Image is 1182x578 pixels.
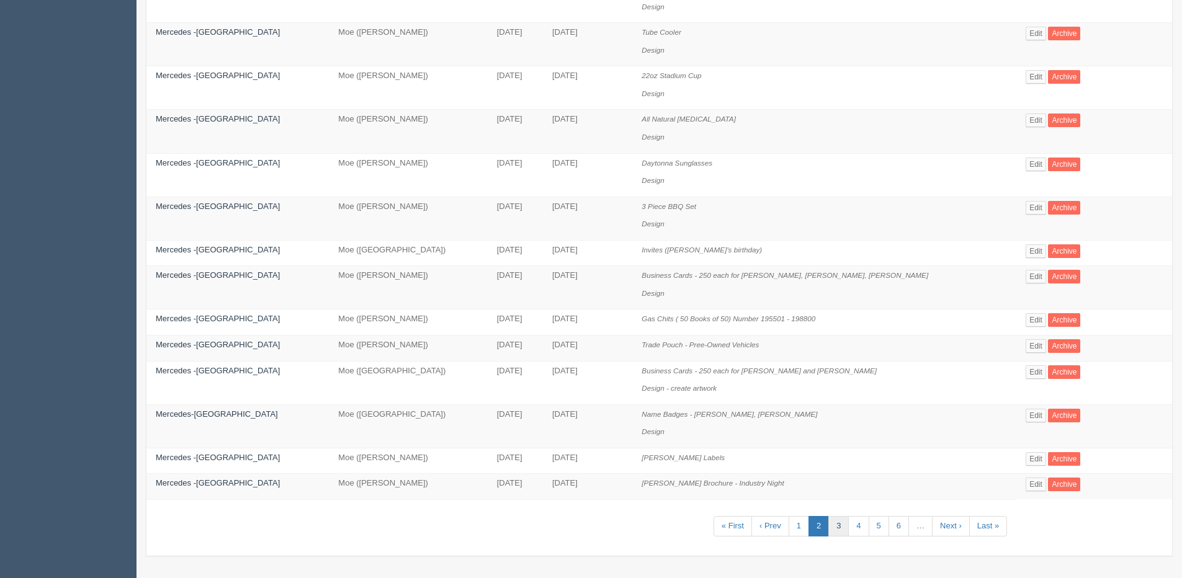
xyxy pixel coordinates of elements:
[642,246,762,254] i: Invites ([PERSON_NAME]'s birthday)
[329,309,487,336] td: Moe ([PERSON_NAME])
[156,270,280,280] a: Mercedes -[GEOGRAPHIC_DATA]
[329,266,487,309] td: Moe ([PERSON_NAME])
[1048,27,1080,40] a: Archive
[488,474,543,500] td: [DATE]
[329,474,487,500] td: Moe ([PERSON_NAME])
[156,314,280,323] a: Mercedes -[GEOGRAPHIC_DATA]
[642,410,817,418] i: Name Badges - [PERSON_NAME], [PERSON_NAME]
[543,197,632,240] td: [DATE]
[1026,158,1046,171] a: Edit
[642,28,681,36] i: Tube Cooler
[642,340,759,349] i: Trade Pouch - Pree-Owned Vehicles
[488,197,543,240] td: [DATE]
[1026,113,1046,127] a: Edit
[1048,201,1080,215] a: Archive
[488,404,543,448] td: [DATE]
[1026,365,1046,379] a: Edit
[714,516,752,536] a: « First
[642,202,696,210] i: 3 Piece BBQ Set
[789,516,809,536] a: 1
[642,367,877,375] i: Business Cards - 250 each for [PERSON_NAME] and [PERSON_NAME]
[642,289,664,297] i: Design
[329,153,487,197] td: Moe ([PERSON_NAME])
[329,336,487,362] td: Moe ([PERSON_NAME])
[156,158,280,167] a: Mercedes -[GEOGRAPHIC_DATA]
[543,240,632,266] td: [DATE]
[642,159,712,167] i: Daytonna Sunglasses
[543,153,632,197] td: [DATE]
[642,271,928,279] i: Business Cards - 250 each for [PERSON_NAME], [PERSON_NAME], [PERSON_NAME]
[543,474,632,500] td: [DATE]
[488,110,543,153] td: [DATE]
[329,23,487,66] td: Moe ([PERSON_NAME])
[932,516,970,536] a: Next ›
[1048,339,1080,353] a: Archive
[329,404,487,448] td: Moe ([GEOGRAPHIC_DATA])
[642,71,701,79] i: 22oz Stadium Cup
[543,404,632,448] td: [DATE]
[543,66,632,110] td: [DATE]
[1026,70,1046,84] a: Edit
[488,240,543,266] td: [DATE]
[1026,313,1046,327] a: Edit
[543,266,632,309] td: [DATE]
[1048,478,1080,491] a: Archive
[1048,452,1080,466] a: Archive
[642,427,664,435] i: Design
[329,110,487,153] td: Moe ([PERSON_NAME])
[1048,313,1080,327] a: Archive
[543,336,632,362] td: [DATE]
[1026,270,1046,283] a: Edit
[642,384,717,392] i: Design - create artwork
[642,176,664,184] i: Design
[488,66,543,110] td: [DATE]
[828,516,849,536] a: 3
[848,516,869,536] a: 4
[329,448,487,474] td: Moe ([PERSON_NAME])
[751,516,789,536] a: ‹ Prev
[156,27,280,37] a: Mercedes -[GEOGRAPHIC_DATA]
[1048,409,1080,422] a: Archive
[1026,27,1046,40] a: Edit
[1048,158,1080,171] a: Archive
[543,110,632,153] td: [DATE]
[156,71,280,80] a: Mercedes -[GEOGRAPHIC_DATA]
[488,153,543,197] td: [DATE]
[156,202,280,211] a: Mercedes -[GEOGRAPHIC_DATA]
[642,2,664,11] i: Design
[642,46,664,54] i: Design
[329,66,487,110] td: Moe ([PERSON_NAME])
[642,479,784,487] i: [PERSON_NAME] Brochure - Industry Night
[543,23,632,66] td: [DATE]
[329,240,487,266] td: Moe ([GEOGRAPHIC_DATA])
[329,361,487,404] td: Moe ([GEOGRAPHIC_DATA])
[642,453,725,461] i: [PERSON_NAME] Labels
[642,314,815,322] i: Gas Chits ( 50 Books of 50) Number 195501 - 198800
[329,197,487,240] td: Moe ([PERSON_NAME])
[1026,409,1046,422] a: Edit
[1026,201,1046,215] a: Edit
[969,516,1007,536] a: Last »
[642,115,736,123] i: All Natural [MEDICAL_DATA]
[156,340,280,349] a: Mercedes -[GEOGRAPHIC_DATA]
[156,478,280,487] a: Mercedes -[GEOGRAPHIC_DATA]
[488,336,543,362] td: [DATE]
[488,266,543,309] td: [DATE]
[642,133,664,141] i: Design
[642,89,664,97] i: Design
[808,516,829,536] a: 2
[156,366,280,375] a: Mercedes -[GEOGRAPHIC_DATA]
[1048,365,1080,379] a: Archive
[543,361,632,404] td: [DATE]
[1026,452,1046,466] a: Edit
[488,309,543,336] td: [DATE]
[642,220,664,228] i: Design
[488,448,543,474] td: [DATE]
[156,409,278,419] a: Mercedes-[GEOGRAPHIC_DATA]
[1026,478,1046,491] a: Edit
[1048,70,1080,84] a: Archive
[1048,244,1080,258] a: Archive
[543,309,632,336] td: [DATE]
[1048,113,1080,127] a: Archive
[543,448,632,474] td: [DATE]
